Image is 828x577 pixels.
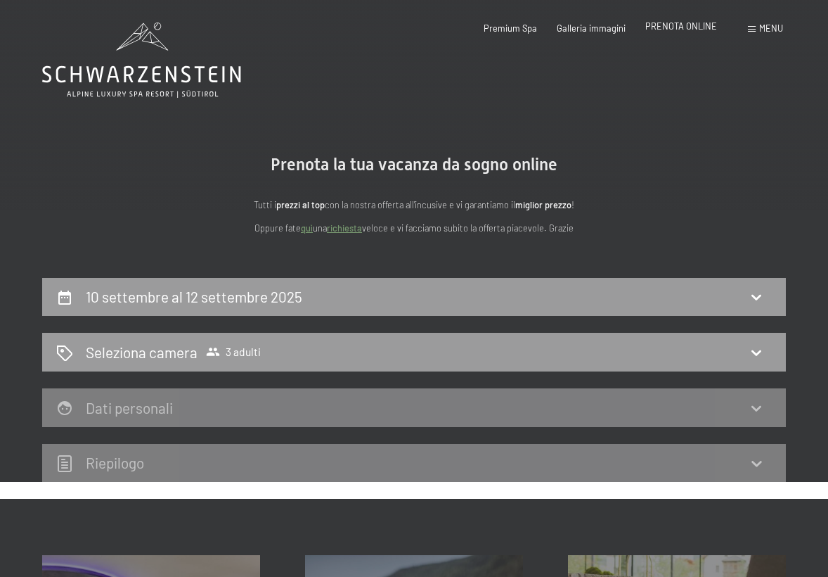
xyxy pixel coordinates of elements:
span: Menu [759,23,783,34]
strong: prezzi al top [276,199,325,210]
a: Premium Spa [484,23,537,34]
h2: Seleziona camera [86,342,198,362]
h2: 10 settembre al 12 settembre 2025 [86,288,302,305]
a: quì [301,222,313,234]
p: Oppure fate una veloce e vi facciamo subito la offerta piacevole. Grazie [133,221,695,235]
p: Tutti i con la nostra offerta all'incusive e vi garantiamo il ! [133,198,695,212]
h2: Riepilogo [86,454,144,471]
span: Prenota la tua vacanza da sogno online [271,155,557,175]
a: PRENOTA ONLINE [645,20,717,32]
strong: miglior prezzo [515,199,571,210]
h2: Dati personali [86,399,173,417]
a: richiesta [327,222,362,234]
a: Galleria immagini [557,23,626,34]
span: 3 adulti [206,345,261,359]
